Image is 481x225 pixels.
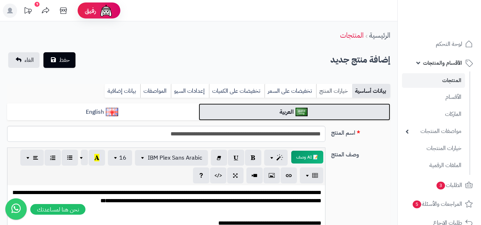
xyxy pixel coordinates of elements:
[119,154,126,162] span: 16
[340,30,364,41] a: المنتجات
[402,195,477,213] a: المراجعات والأسئلة5
[412,199,462,209] span: المراجعات والأسئلة
[105,84,140,98] a: بيانات إضافية
[25,56,34,64] span: الغاء
[85,6,96,15] span: رفيق
[59,56,70,64] span: حفظ
[296,108,308,116] img: العربية
[402,73,465,88] a: المنتجات
[352,84,390,98] a: بيانات أساسية
[140,84,171,98] a: المواصفات
[99,4,113,18] img: ai-face.png
[402,177,477,194] a: الطلبات3
[369,30,390,41] a: الرئيسية
[148,154,202,162] span: IBM Plex Sans Arabic
[209,84,265,98] a: تخفيضات على الكميات
[436,180,462,190] span: الطلبات
[7,103,199,121] a: English
[423,58,462,68] span: الأقسام والمنتجات
[35,2,40,7] div: 9
[199,103,390,121] a: العربية
[108,150,132,166] button: 16
[402,36,477,53] a: لوحة التحكم
[402,124,465,139] a: مواصفات المنتجات
[328,148,393,159] label: وصف المنتج
[8,52,40,68] a: الغاء
[291,151,323,164] button: 📝 AI وصف
[43,52,75,68] button: حفظ
[330,53,390,67] h2: إضافة منتج جديد
[433,12,474,27] img: logo-2.png
[402,158,465,173] a: الملفات الرقمية
[402,141,465,156] a: خيارات المنتجات
[436,181,445,189] span: 3
[436,39,462,49] span: لوحة التحكم
[106,108,118,116] img: English
[316,84,352,98] a: خيارات المنتج
[412,200,422,208] span: 5
[402,107,465,122] a: الماركات
[328,126,393,137] label: اسم المنتج
[135,150,208,166] button: IBM Plex Sans Arabic
[402,90,465,105] a: الأقسام
[265,84,316,98] a: تخفيضات على السعر
[19,4,37,20] a: تحديثات المنصة
[171,84,209,98] a: إعدادات السيو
